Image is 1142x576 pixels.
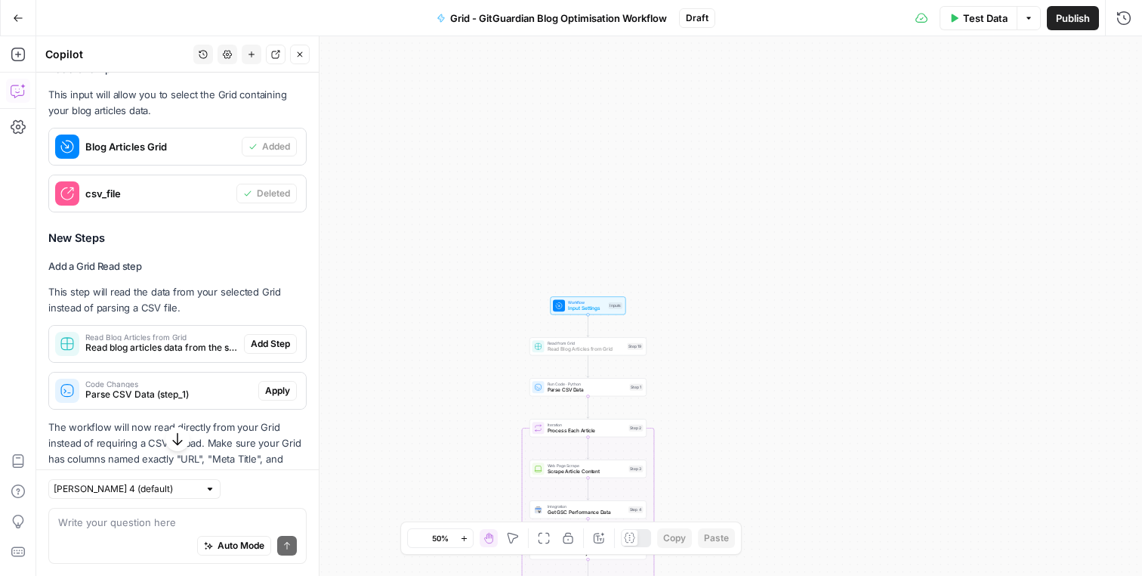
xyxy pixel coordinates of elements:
div: would it work in a grid? [155,274,278,289]
span: Run Code · Python [548,381,627,387]
div: gitguardia...t2 (1).csv [137,458,290,493]
span: Scrape Article Content [548,468,626,475]
textarea: Message… [13,463,289,489]
span: Publish [1056,11,1090,26]
span: Draft [686,11,708,25]
div: yeah [252,190,278,205]
button: Publish [1047,6,1099,30]
div: Web Page ScrapeScrape Article ContentStep 3 [529,460,647,478]
div: Read from GridRead Blog Articles from GridStep 19 [529,337,647,355]
span: Apply [265,384,290,398]
button: Send a message… [259,489,283,513]
span: Copy [663,531,686,545]
div: IterationProcess Each ArticleStep 2 [529,419,647,437]
div: Close [265,6,292,33]
div: Run Code · PythonParse CSV DataStep 1 [529,378,647,396]
button: Start recording [96,495,108,507]
p: This step will read the data from your selected Grid instead of parsing a CSV file. [48,284,307,316]
input: Claude Sonnet 4 (default) [54,482,199,497]
div: Manuel says… [12,47,290,181]
button: Paste [698,528,735,548]
div: Step 1 [629,384,643,391]
span: Parse CSV Data [548,386,627,394]
div: yeah [240,181,290,214]
h3: New Steps [48,229,307,249]
span: Read from Grid [548,340,625,346]
div: SEO ResearchGet Semrush KeywordsStep 5 [529,541,647,559]
button: Test Data [940,6,1017,30]
button: Auto Mode [197,536,271,556]
p: This input will allow you to select the Grid containing your blog articles data. [48,87,307,119]
span: Process Each Article [548,427,626,435]
div: but workflow is designed to process CSV [66,224,278,253]
span: Read Blog Articles from Grid [548,345,625,353]
button: Gif picker [72,495,84,507]
span: Deleted [257,187,290,200]
div: typically if we have multiple inputs we would recommend a grid as it will allow you to manage eac... [12,309,248,431]
div: Step 4 [628,506,643,513]
g: Edge from step_2 to step_3 [587,437,589,459]
span: Get GSC Performance Data [548,509,625,516]
span: Web Page Scrape [548,463,626,469]
span: Integration [548,503,625,509]
span: Code Changes [85,380,252,388]
div: hey team, and have you considered using a grid for this? You could upload your CSV with your blog... [24,56,236,159]
div: Manuel says… [12,309,290,458]
span: Paste [704,531,729,545]
strong: Add a Grid Read step [48,260,142,272]
p: Active 1h ago [73,19,140,34]
button: Upload attachment [23,495,35,507]
span: Read blog articles data from the selected Grid [85,341,238,355]
div: but workflow is designed to process CSV [54,215,290,262]
div: hey team, and have you considered using a grid for this? You could upload your CSV with your blog... [12,47,248,169]
img: Profile image for Manuel [43,8,67,33]
g: Edge from step_3 to step_4 [587,478,589,500]
div: Step 2 [628,425,643,432]
img: google-search-console.svg [535,506,542,513]
button: Add Step [244,334,297,354]
span: Iteration [548,422,626,428]
button: Copy [657,528,692,548]
button: Apply [258,381,297,401]
div: Copilot [45,47,189,62]
span: Blog Articles Grid [85,139,236,154]
div: typically if we have multiple inputs we would recommend a grid as it will allow you to manage eac... [24,318,236,422]
span: Test Data [963,11,1008,26]
g: Edge from start to step_19 [587,314,589,336]
span: Read Blog Articles from Grid [85,333,238,341]
span: Input Settings [568,305,605,312]
button: Deleted [236,184,297,203]
button: Home [236,6,265,35]
div: SaaStorm says… [12,265,290,310]
button: Added [242,137,297,156]
div: SaaStorm says… [12,215,290,264]
button: Grid - GitGuardian Blog Optimisation Workflow [427,6,676,30]
button: go back [10,6,39,35]
span: Grid - GitGuardian Blog Optimisation Workflow [450,11,667,26]
span: Add Step [251,337,290,351]
span: Workflow [568,299,605,305]
span: csv_file [85,186,230,201]
span: Auto Mode [218,539,264,553]
div: SaaStorm says… [12,458,290,494]
div: [PERSON_NAME] • 1h ago [24,434,143,443]
div: would it work in a grid? [143,265,290,298]
div: IntegrationGet GSC Performance DataStep 4 [529,500,647,519]
span: Get Semrush Keywords [548,550,626,557]
span: 50% [432,532,449,544]
h1: [PERSON_NAME] [73,8,171,19]
p: The workflow will now read directly from your Grid instead of requiring a CSV upload. Make sure y... [48,420,307,500]
span: Added [262,140,290,153]
div: SaaStorm says… [12,181,290,215]
g: Edge from step_19 to step_1 [587,355,589,377]
div: Step 3 [628,466,643,472]
span: Parse CSV Data (step_1) [85,388,252,401]
button: Emoji picker [48,495,60,507]
g: Edge from step_1 to step_2 [587,396,589,418]
div: Inputs [608,302,622,309]
div: Step 19 [627,343,643,350]
div: WorkflowInput SettingsInputs [529,296,647,314]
